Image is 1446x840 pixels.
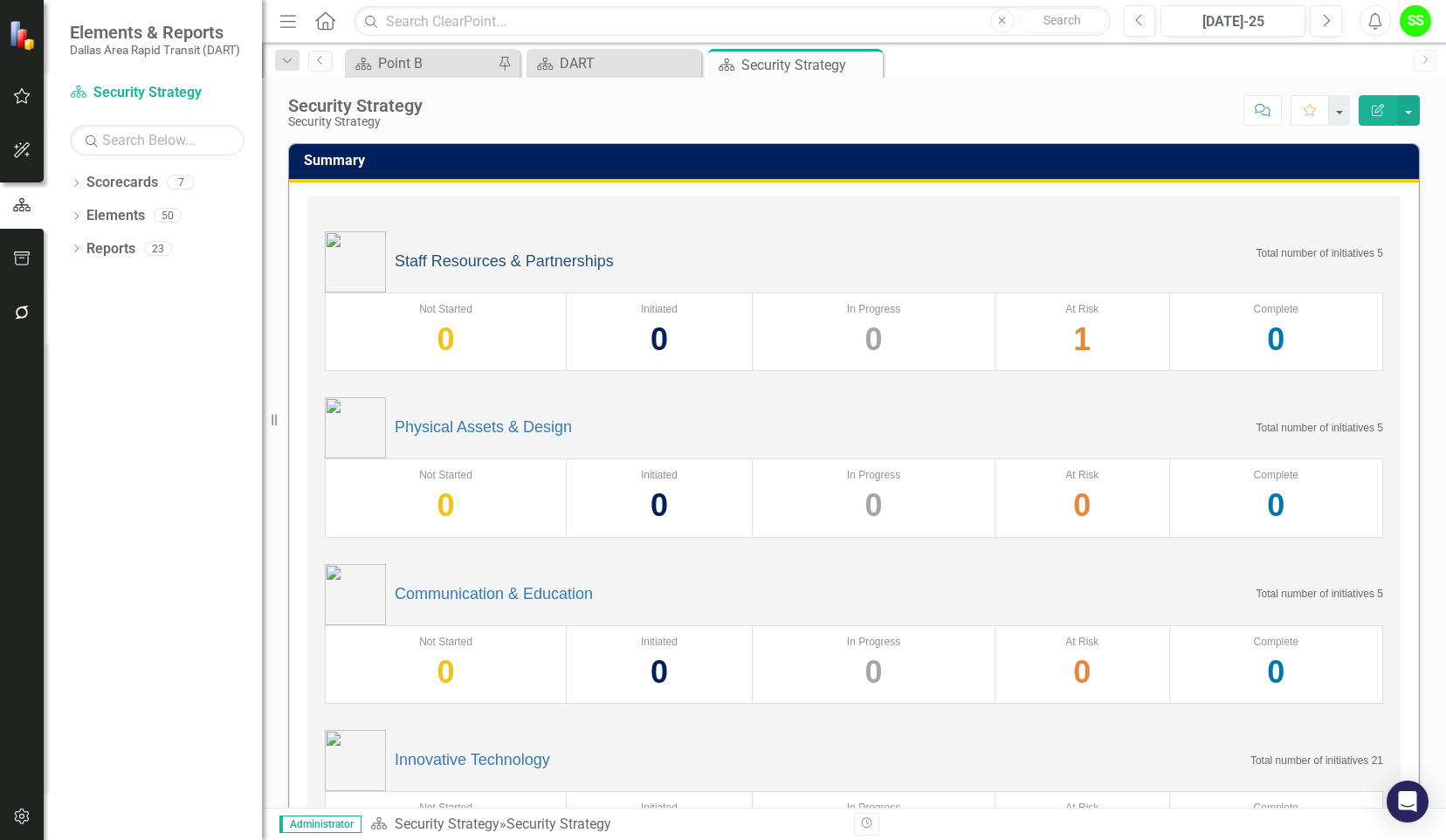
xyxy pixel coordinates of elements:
div: 0 [1179,317,1374,361]
p: Total number of initiatives 5 [1257,421,1383,436]
div: At Risk [1004,302,1160,317]
span: Search [1043,13,1081,27]
div: 0 [334,317,557,361]
img: ClearPoint Strategy [9,19,39,50]
div: Initiated [575,635,743,650]
div: 0 [575,317,743,361]
a: Elements [86,206,145,226]
div: 0 [761,317,986,361]
div: At Risk [1004,635,1160,650]
div: 0 [334,483,557,527]
a: Communication & Education [395,586,593,603]
a: Point B [349,52,493,74]
div: Complete [1179,302,1374,317]
div: In Progress [761,468,986,483]
div: Security Strategy [741,54,878,76]
button: [DATE]-25 [1160,5,1305,37]
div: 7 [167,176,195,190]
p: Total number of initiatives 5 [1257,246,1383,276]
small: Dallas Area Rapid Transit (DART) [70,43,240,57]
input: Search Below... [70,125,244,155]
a: Reports [86,239,135,259]
div: 0 [761,483,986,527]
div: In Progress [761,302,986,317]
button: Search [1019,9,1106,33]
div: Initiated [575,801,743,816]
div: Not Started [334,801,557,816]
div: Complete [1179,801,1374,816]
a: Staff Resources & Partnerships [395,253,614,271]
div: 0 [1004,483,1160,527]
div: Security Strategy [506,816,611,832]
div: At Risk [1004,468,1160,483]
div: 1 [1004,317,1160,361]
div: 0 [575,483,743,527]
div: Complete [1179,468,1374,483]
span: Administrator [279,816,361,833]
div: In Progress [761,635,986,650]
div: Not Started [334,302,557,317]
img: Icon%20System_Innovative%20Tech.png [325,730,386,791]
div: 0 [761,650,986,694]
div: 0 [334,650,557,694]
div: Point B [378,52,493,74]
div: Initiated [575,468,743,483]
div: Not Started [334,635,557,650]
p: Total number of initiatives 5 [1257,587,1383,602]
button: SS [1400,5,1431,37]
div: 23 [144,241,172,256]
a: Scorecards [86,173,158,193]
a: Physical Assets & Design [395,419,572,437]
a: DART [531,52,697,74]
img: Icon%20System_Comm.png [325,564,386,625]
div: 0 [1179,483,1374,527]
h3: Summary [304,153,1410,169]
a: Security Strategy [395,816,499,832]
div: 50 [154,209,182,224]
div: Initiated [575,302,743,317]
div: Not Started [334,468,557,483]
div: [DATE]-25 [1167,11,1299,32]
div: Open Intercom Messenger [1387,781,1429,823]
span: Elements & Reports [70,22,240,43]
div: Complete [1179,635,1374,650]
p: Total number of initiatives 21 [1250,754,1383,768]
div: At Risk [1004,801,1160,816]
div: 0 [1179,650,1374,694]
div: Security Strategy [288,96,423,115]
div: DART [560,52,697,74]
img: Icon%20System_Physical%20Assets.png [325,397,386,458]
div: Security Strategy [288,115,423,128]
img: Icon%20System_Staff%20v3.png [325,231,386,293]
a: Security Strategy [70,83,244,103]
a: Innovative Technology [395,752,550,769]
div: 0 [1004,650,1160,694]
div: » [370,815,841,835]
input: Search ClearPoint... [354,6,1110,37]
div: In Progress [761,801,986,816]
div: 0 [575,650,743,694]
